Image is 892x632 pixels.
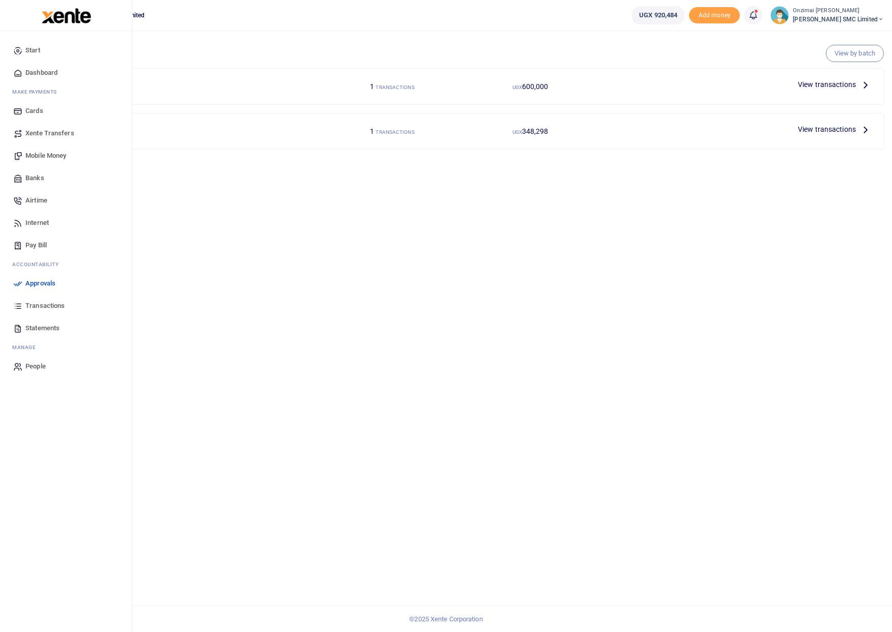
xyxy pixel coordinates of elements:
[41,11,91,19] a: logo-small logo-large logo-large
[8,84,124,100] li: M
[25,45,40,55] span: Start
[51,126,319,137] h4: Mobile Money
[8,295,124,317] a: Transactions
[370,82,374,91] span: 1
[798,79,856,90] span: View transactions
[25,128,74,138] span: Xente Transfers
[8,212,124,234] a: Internet
[689,7,740,24] li: Toup your wallet
[370,127,374,135] span: 1
[8,100,124,122] a: Cards
[8,167,124,189] a: Banks
[39,44,884,55] h4: Pending your approval
[8,256,124,272] li: Ac
[25,68,57,78] span: Dashboard
[8,339,124,355] li: M
[8,234,124,256] a: Pay Bill
[639,10,677,20] span: UGX 920,484
[25,361,46,371] span: People
[793,7,884,15] small: Onzimai [PERSON_NAME]
[627,6,689,24] li: Wallet ballance
[25,195,47,206] span: Airtime
[793,15,884,24] span: [PERSON_NAME] SMC Limited
[770,6,789,24] img: profile-user
[8,272,124,295] a: Approvals
[25,151,66,161] span: Mobile Money
[689,11,740,18] a: Add money
[17,88,57,96] span: ake Payments
[20,261,59,268] span: countability
[42,8,91,23] img: logo-large
[512,129,522,135] small: UGX
[376,129,414,135] small: TRANSACTIONS
[8,39,124,62] a: Start
[25,173,44,183] span: Banks
[631,6,685,24] a: UGX 920,484
[51,81,319,92] h4: Bank Transfer
[8,62,124,84] a: Dashboard
[8,355,124,378] a: People
[17,343,36,351] span: anage
[826,45,884,62] a: View by batch
[798,124,856,135] span: View transactions
[25,218,49,228] span: Internet
[8,145,124,167] a: Mobile Money
[8,122,124,145] a: Xente Transfers
[8,189,124,212] a: Airtime
[522,82,549,91] span: 600,000
[25,301,65,311] span: Transactions
[25,106,43,116] span: Cards
[25,240,47,250] span: Pay Bill
[689,7,740,24] span: Add money
[770,6,884,24] a: profile-user Onzimai [PERSON_NAME] [PERSON_NAME] SMC Limited
[25,323,60,333] span: Statements
[376,84,414,90] small: TRANSACTIONS
[8,317,124,339] a: Statements
[25,278,55,289] span: Approvals
[512,84,522,90] small: UGX
[522,127,549,135] span: 348,298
